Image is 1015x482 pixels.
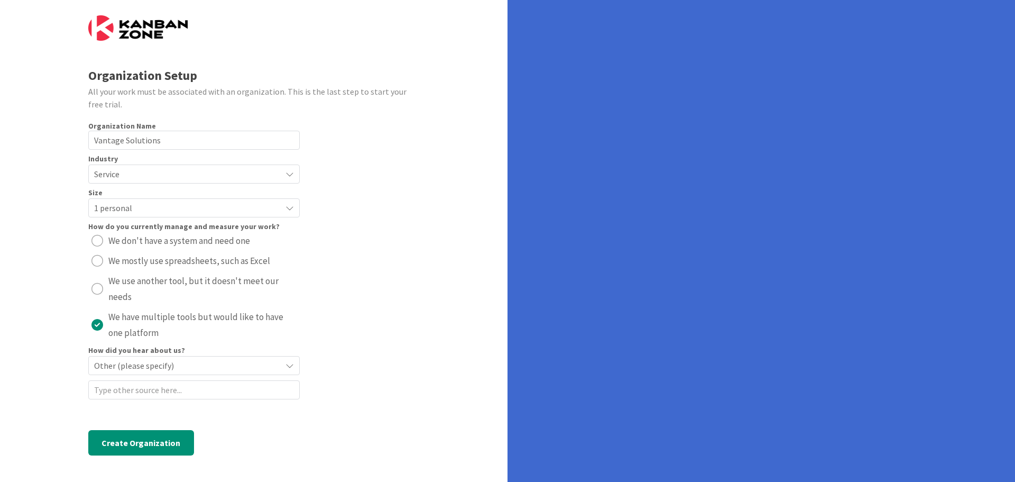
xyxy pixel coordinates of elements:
[88,85,420,111] div: All your work must be associated with an organization. This is the last step to start your free t...
[88,15,188,41] img: Kanban Zone
[108,233,250,249] span: We don't have a system and need one
[88,272,300,305] button: We use another tool, but it doesn't meet our needs
[88,252,300,269] button: We mostly use spreadsheets, such as Excel
[108,253,270,269] span: We mostly use spreadsheets, such as Excel
[108,273,297,305] span: We use another tool, but it doesn't meet our needs
[94,201,276,215] span: 1 personal
[88,223,280,230] div: How do you currently manage and measure your work?
[88,308,300,341] button: We have multiple tools but would like to have one platform
[88,347,185,354] span: How did you hear about us?
[88,121,156,131] label: Organization Name
[94,358,276,373] span: Other (please specify)
[88,155,118,162] span: Industry
[88,380,300,399] input: Type other source here...
[88,232,300,249] button: We don't have a system and need one
[108,309,297,341] span: We have multiple tools but would like to have one platform
[88,430,194,456] button: Create Organization
[88,189,103,196] span: Size
[94,167,276,181] span: Service
[88,66,420,85] div: Organization Setup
